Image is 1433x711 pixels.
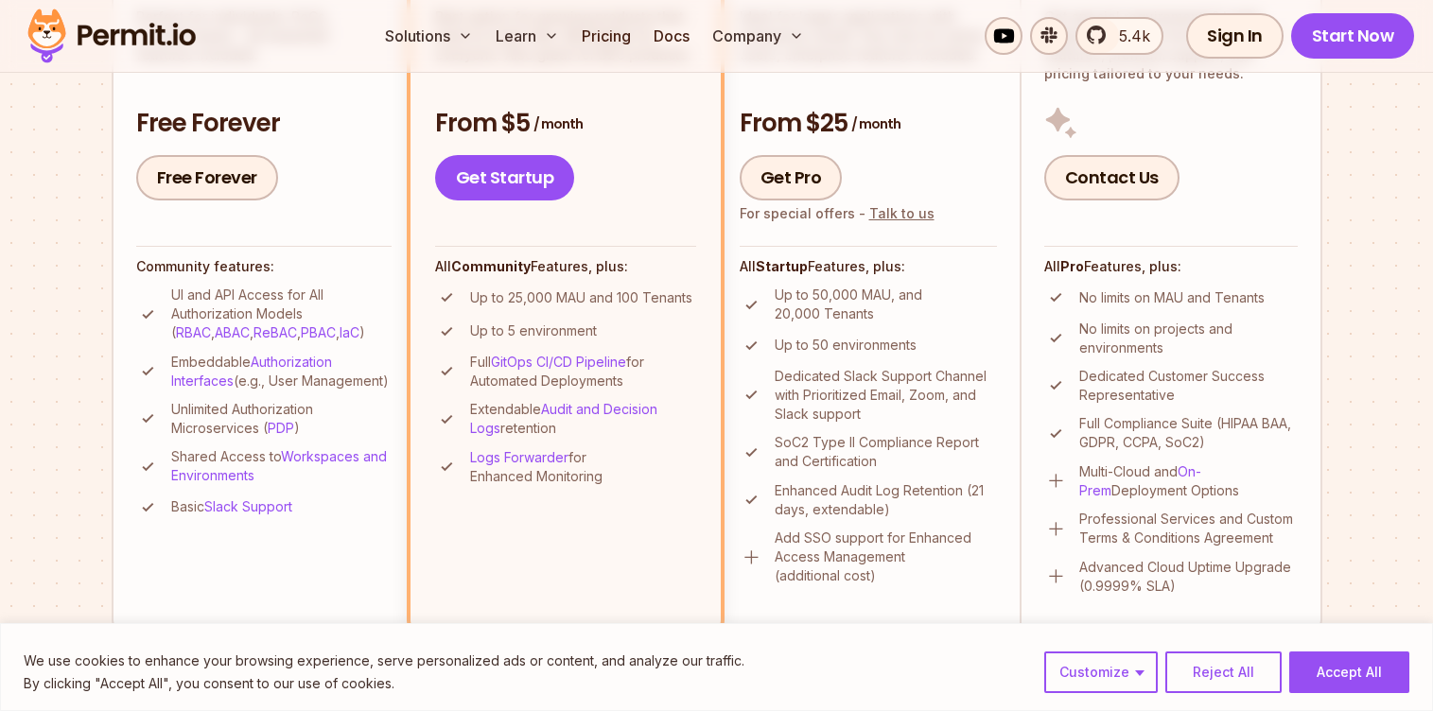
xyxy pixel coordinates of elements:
[1186,13,1284,59] a: Sign In
[470,449,568,465] a: Logs Forwarder
[451,258,531,274] strong: Community
[740,257,997,276] h4: All Features, plus:
[1079,414,1298,452] p: Full Compliance Suite (HIPAA BAA, GDPR, CCPA, SoC2)
[1291,13,1415,59] a: Start Now
[301,324,336,340] a: PBAC
[171,286,392,342] p: UI and API Access for All Authorization Models ( , , , , )
[775,367,997,424] p: Dedicated Slack Support Channel with Prioritized Email, Zoom, and Slack support
[705,17,812,55] button: Company
[435,257,696,276] h4: All Features, plus:
[204,498,292,514] a: Slack Support
[740,107,997,141] h3: From $25
[1044,155,1180,200] a: Contact Us
[533,114,583,133] span: / month
[19,4,204,68] img: Permit logo
[1044,651,1158,693] button: Customize
[470,353,696,390] p: Full for Automated Deployments
[171,354,332,389] a: Authorization Interfaces
[775,481,997,519] p: Enhanced Audit Log Retention (21 days, extendable)
[253,324,297,340] a: ReBAC
[1289,651,1409,693] button: Accept All
[740,204,935,223] div: For special offers -
[1079,288,1265,307] p: No limits on MAU and Tenants
[215,324,250,340] a: ABAC
[851,114,900,133] span: / month
[1044,257,1298,276] h4: All Features, plus:
[491,354,626,370] a: GitOps CI/CD Pipeline
[775,529,997,585] p: Add SSO support for Enhanced Access Management (additional cost)
[470,400,696,438] p: Extendable retention
[1079,558,1298,596] p: Advanced Cloud Uptime Upgrade (0.9999% SLA)
[1108,25,1150,47] span: 5.4k
[377,17,481,55] button: Solutions
[435,107,696,141] h3: From $5
[775,433,997,471] p: SoC2 Type II Compliance Report and Certification
[574,17,638,55] a: Pricing
[1079,462,1298,500] p: Multi-Cloud and Deployment Options
[646,17,697,55] a: Docs
[470,448,696,486] p: for Enhanced Monitoring
[775,286,997,323] p: Up to 50,000 MAU, and 20,000 Tenants
[136,155,278,200] a: Free Forever
[1079,320,1298,357] p: No limits on projects and environments
[470,321,597,340] p: Up to 5 environment
[136,257,392,276] h4: Community features:
[775,336,917,355] p: Up to 50 environments
[176,324,211,340] a: RBAC
[1165,651,1282,693] button: Reject All
[1079,510,1298,547] p: Professional Services and Custom Terms & Conditions Agreement
[24,672,744,695] p: By clicking "Accept All", you consent to our use of cookies.
[1075,17,1163,55] a: 5.4k
[1079,367,1298,405] p: Dedicated Customer Success Representative
[470,288,692,307] p: Up to 25,000 MAU and 100 Tenants
[340,324,359,340] a: IaC
[24,650,744,672] p: We use cookies to enhance your browsing experience, serve personalized ads or content, and analyz...
[171,497,292,516] p: Basic
[435,155,575,200] a: Get Startup
[1079,463,1201,498] a: On-Prem
[488,17,567,55] button: Learn
[1060,258,1084,274] strong: Pro
[869,205,935,221] a: Talk to us
[470,401,657,436] a: Audit and Decision Logs
[171,400,392,438] p: Unlimited Authorization Microservices ( )
[171,353,392,390] p: Embeddable (e.g., User Management)
[171,447,392,485] p: Shared Access to
[756,258,808,274] strong: Startup
[740,155,843,200] a: Get Pro
[268,420,294,436] a: PDP
[136,107,392,141] h3: Free Forever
